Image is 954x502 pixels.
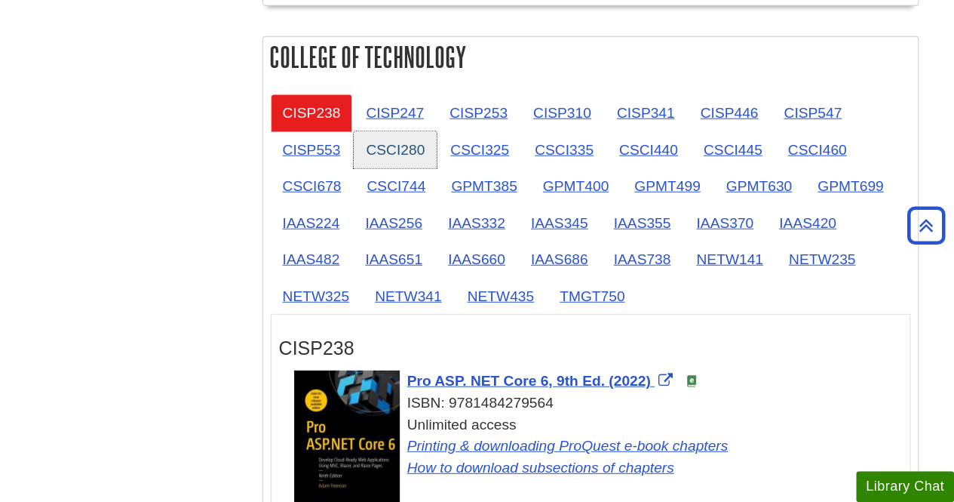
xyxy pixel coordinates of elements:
[688,94,770,131] a: CISP446
[622,168,712,205] a: GPMT499
[602,205,683,242] a: IAAS355
[353,205,434,242] a: IAAS256
[902,215,950,236] a: Back to Top
[439,168,529,205] a: GPMT385
[438,131,521,168] a: CSCI325
[856,471,954,502] button: Library Chat
[354,131,437,168] a: CSCI280
[686,375,698,387] img: e-Book
[684,241,775,278] a: NETW141
[777,241,868,278] a: NETW235
[602,241,683,278] a: IAAS738
[684,205,765,242] a: IAAS370
[263,37,918,77] h2: College of Technology
[714,168,804,205] a: GPMT630
[294,414,902,479] div: Unlimited access
[521,94,603,131] a: CISP310
[531,168,621,205] a: GPMT400
[436,205,517,242] a: IAAS332
[692,131,775,168] a: CSCI445
[523,131,606,168] a: CSCI335
[354,94,436,131] a: CISP247
[271,241,352,278] a: IAAS482
[767,205,848,242] a: IAAS420
[519,205,600,242] a: IAAS345
[776,131,859,168] a: CSCI460
[279,337,902,359] h3: CISP238
[353,241,434,278] a: IAAS651
[548,278,637,315] a: TMGT750
[354,168,437,205] a: CSCI744
[294,393,902,414] div: ISBN: 9781484279564
[271,131,353,168] a: CISP553
[271,278,362,315] a: NETW325
[407,373,676,389] a: Link opens in new window
[519,241,600,278] a: IAAS686
[456,278,547,315] a: NETW435
[805,168,895,205] a: GPMT699
[437,94,520,131] a: CISP253
[605,94,687,131] a: CISP341
[436,241,517,278] a: IAAS660
[407,460,674,476] a: Link opens in new window
[363,278,454,315] a: NETW341
[607,131,690,168] a: CSCI440
[407,438,729,454] a: Link opens in new window
[271,168,354,205] a: CSCI678
[407,373,651,389] span: Pro ASP. NET Core 6, 9th Ed. (2022)
[271,94,353,131] a: CISP238
[771,94,854,131] a: CISP547
[271,205,352,242] a: IAAS224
